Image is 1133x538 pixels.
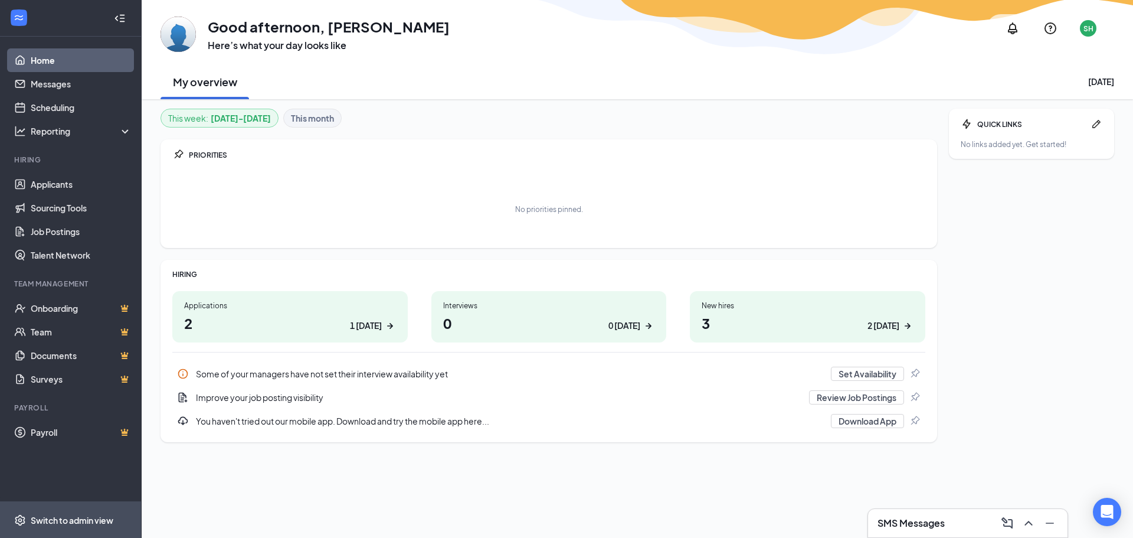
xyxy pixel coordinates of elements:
b: [DATE] - [DATE] [211,112,271,125]
a: Applicants [31,172,132,196]
svg: Pin [909,415,921,427]
b: This month [291,112,334,125]
a: New hires32 [DATE]ArrowRight [690,291,925,343]
div: HIRING [172,269,925,279]
a: DocumentAddImprove your job posting visibilityReview Job PostingsPin [172,386,925,409]
svg: Settings [14,514,26,526]
a: PayrollCrown [31,420,132,444]
a: Messages [31,72,132,96]
button: Minimize [1039,514,1058,533]
a: Scheduling [31,96,132,119]
a: Interviews00 [DATE]ArrowRight [431,291,667,343]
a: OnboardingCrown [31,296,132,320]
div: No links added yet. Get started! [961,139,1102,149]
a: TeamCrown [31,320,132,344]
svg: Pin [909,368,921,380]
button: Download App [831,414,904,428]
svg: ArrowRight [902,320,913,332]
a: InfoSome of your managers have not set their interview availability yetSet AvailabilityPin [172,362,925,386]
div: You haven't tried out our mobile app. Download and try the mobile app here... [172,409,925,433]
div: Team Management [14,279,129,289]
h1: Good afternoon, [PERSON_NAME] [208,17,450,37]
a: SurveysCrown [31,367,132,391]
h1: 2 [184,313,396,333]
div: Interviews [443,301,655,311]
svg: ArrowRight [643,320,654,332]
svg: QuestionInfo [1043,21,1057,35]
div: PRIORITIES [189,150,925,160]
svg: WorkstreamLogo [13,12,25,24]
h3: SMS Messages [877,517,945,530]
h3: Here’s what your day looks like [208,39,450,52]
button: ChevronUp [1018,514,1037,533]
div: 1 [DATE] [350,319,382,332]
svg: ArrowRight [384,320,396,332]
svg: Notifications [1006,21,1020,35]
div: Switch to admin view [31,514,113,526]
a: Sourcing Tools [31,196,132,220]
div: Reporting [31,125,132,137]
svg: ChevronUp [1021,516,1036,530]
div: [DATE] [1088,76,1114,87]
div: You haven't tried out our mobile app. Download and try the mobile app here... [196,415,824,427]
h2: My overview [173,74,237,89]
svg: Pen [1091,118,1102,130]
button: ComposeMessage [997,514,1016,533]
a: Talent Network [31,243,132,267]
svg: DocumentAdd [177,392,189,403]
a: Applications21 [DATE]ArrowRight [172,291,408,343]
svg: ComposeMessage [1000,516,1014,530]
div: Hiring [14,155,129,165]
div: Open Intercom Messenger [1093,498,1121,526]
div: New hires [702,301,913,311]
div: Some of your managers have not set their interview availability yet [172,362,925,386]
a: DocumentsCrown [31,344,132,367]
svg: Collapse [114,12,126,24]
div: 0 [DATE] [608,319,640,332]
a: DownloadYou haven't tried out our mobile app. Download and try the mobile app here...Download AppPin [172,409,925,433]
div: No priorities pinned. [515,204,583,214]
svg: Pin [172,149,184,161]
svg: Minimize [1043,516,1057,530]
svg: Pin [909,392,921,403]
div: Improve your job posting visibility [196,392,802,403]
div: QUICK LINKS [977,119,1086,129]
h1: 0 [443,313,655,333]
a: Job Postings [31,220,132,243]
svg: Bolt [961,118,972,130]
div: This week : [168,112,271,125]
img: Sam Hamilton [161,17,196,52]
div: Applications [184,301,396,311]
div: Payroll [14,403,129,413]
svg: Info [177,368,189,380]
button: Review Job Postings [809,390,904,405]
a: Home [31,48,132,72]
div: SH [1083,24,1093,34]
svg: Download [177,415,189,427]
div: Some of your managers have not set their interview availability yet [196,368,824,380]
button: Set Availability [831,367,904,381]
div: 2 [DATE] [867,319,899,332]
svg: Analysis [14,125,26,137]
h1: 3 [702,313,913,333]
div: Improve your job posting visibility [172,386,925,409]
